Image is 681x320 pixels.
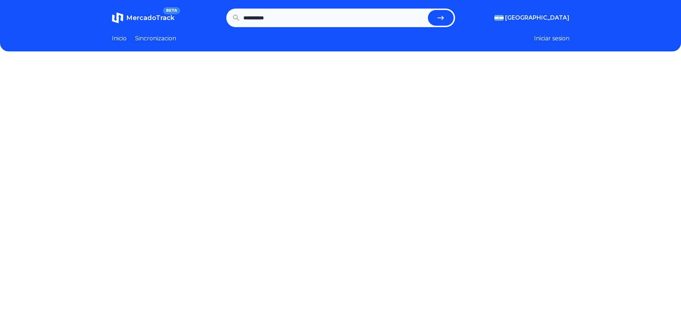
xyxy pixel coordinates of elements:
span: MercadoTrack [126,14,174,22]
img: Argentina [494,15,504,21]
button: Iniciar sesion [534,34,569,43]
span: [GEOGRAPHIC_DATA] [505,14,569,22]
button: [GEOGRAPHIC_DATA] [494,14,569,22]
span: BETA [163,7,180,14]
a: Inicio [112,34,127,43]
img: MercadoTrack [112,12,123,24]
a: MercadoTrackBETA [112,12,174,24]
a: Sincronizacion [135,34,176,43]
